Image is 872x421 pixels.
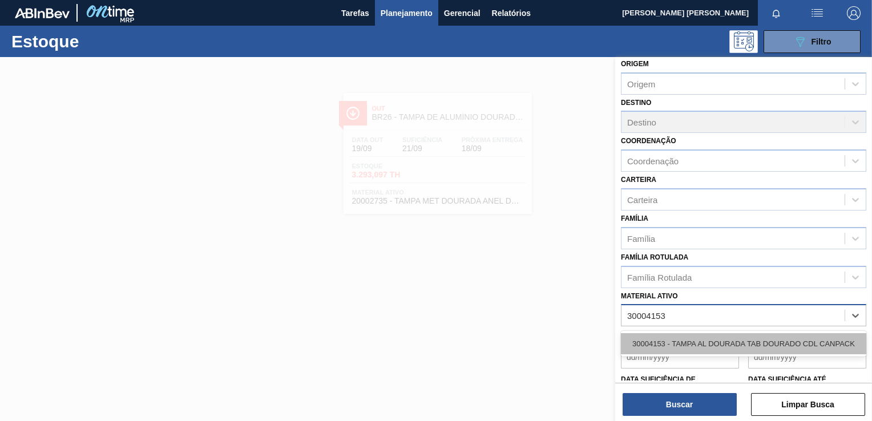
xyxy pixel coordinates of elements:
[621,253,688,261] label: Família Rotulada
[621,60,649,68] label: Origem
[621,346,739,369] input: dd/mm/yyyy
[15,8,70,18] img: TNhmsLtSVTkK8tSr43FrP2fwEKptu5GPRR3wAAAABJRU5ErkJggg==
[729,30,758,53] div: Pogramando: nenhum usuário selecionado
[758,5,794,21] button: Notificações
[621,333,866,354] div: 30004153 - TAMPA AL DOURADA TAB DOURADO CDL CANPACK
[621,137,676,145] label: Coordenação
[764,30,861,53] button: Filtro
[11,35,175,48] h1: Estoque
[621,214,648,222] label: Família
[627,79,655,88] div: Origem
[621,375,696,383] label: Data suficiência de
[492,6,531,20] span: Relatórios
[627,195,657,204] div: Carteira
[381,6,433,20] span: Planejamento
[627,156,679,166] div: Coordenação
[341,6,369,20] span: Tarefas
[748,346,866,369] input: dd/mm/yyyy
[748,375,826,383] label: Data suficiência até
[812,37,831,46] span: Filtro
[621,99,651,107] label: Destino
[621,292,678,300] label: Material ativo
[810,6,824,20] img: userActions
[444,6,481,20] span: Gerencial
[847,6,861,20] img: Logout
[627,272,692,282] div: Família Rotulada
[627,233,655,243] div: Família
[621,176,656,184] label: Carteira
